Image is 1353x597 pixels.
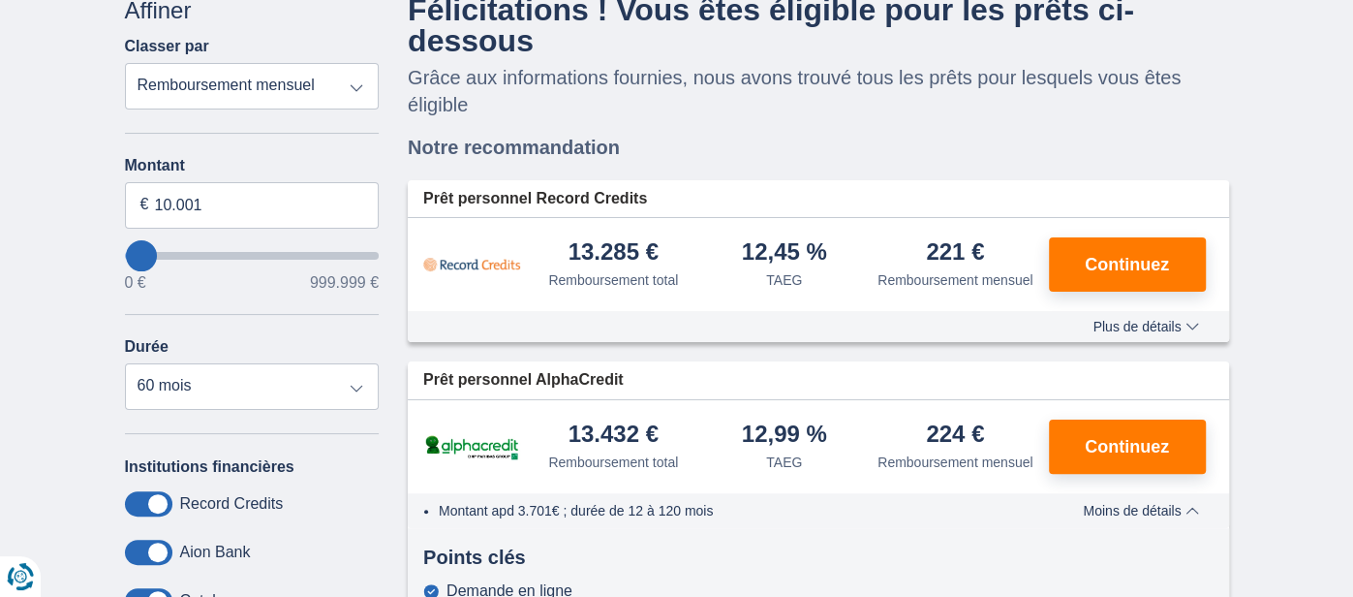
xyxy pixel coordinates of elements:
label: Institutions financières [125,458,294,476]
label: Classer par [125,38,209,55]
img: pret personnel AlphaCredit [423,432,520,462]
img: pret personnel Record Credits [423,240,520,289]
div: Remboursement mensuel [877,270,1032,290]
div: Points clés [408,544,1229,572]
div: 221 € [926,240,984,267]
span: Continuez [1085,256,1169,273]
li: Montant apd 3.701€ ; durée de 12 à 120 mois [439,501,1036,520]
span: € [140,194,149,216]
span: 999.999 € [310,275,379,291]
div: 13.432 € [569,423,659,449]
span: Plus de détails [1092,320,1198,333]
label: Durée [125,338,169,356]
span: Moins de détails [1083,504,1198,518]
div: 224 € [926,423,984,449]
div: TAEG [766,453,802,472]
span: 0 € [125,275,146,291]
p: Grâce aux informations fournies, nous avons trouvé tous les prêts pour lesquels vous êtes éligible [408,64,1229,118]
div: Remboursement total [548,270,678,290]
span: Prêt personnel AlphaCredit [423,369,624,392]
input: wantToBorrow [125,252,380,260]
span: Continuez [1085,438,1169,456]
button: Continuez [1049,420,1206,474]
span: Prêt personnel Record Credits [423,188,647,210]
div: 12,99 % [742,423,827,449]
div: 12,45 % [742,240,827,267]
button: Plus de détails [1078,319,1213,334]
div: TAEG [766,270,802,290]
button: Moins de détails [1068,503,1213,518]
button: Continuez [1049,237,1206,292]
label: Record Credits [180,495,284,513]
label: Aion Bank [180,544,251,561]
div: Remboursement mensuel [877,453,1032,472]
div: Remboursement total [548,453,678,472]
label: Montant [125,157,380,174]
div: 13.285 € [569,240,659,267]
